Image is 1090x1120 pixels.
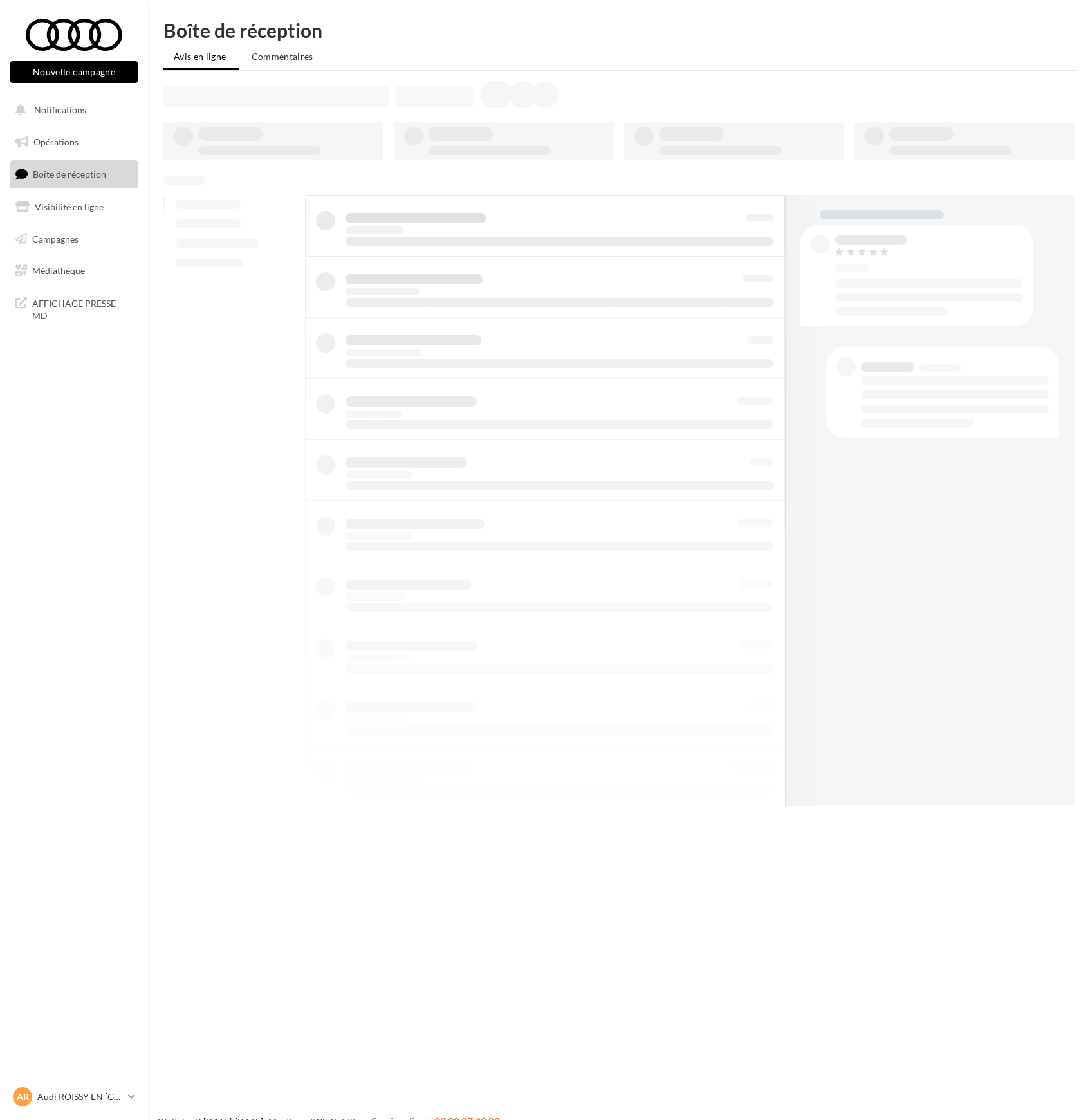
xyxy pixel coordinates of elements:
span: Opérations [33,136,79,147]
span: Médiathèque [32,265,85,276]
button: Nouvelle campagne [10,61,138,83]
span: Visibilité en ligne [35,201,104,212]
a: Boîte de réception [8,160,140,188]
span: AFFICHAGE PRESSE MD [32,295,133,322]
span: Commentaires [252,51,313,62]
a: AFFICHAGE PRESSE MD [8,289,140,327]
a: AR Audi ROISSY EN [GEOGRAPHIC_DATA] [10,1085,138,1109]
p: Audi ROISSY EN [GEOGRAPHIC_DATA] [37,1090,123,1103]
a: Visibilité en ligne [8,194,140,221]
a: Opérations [8,129,140,156]
a: Médiathèque [8,257,140,284]
span: Campagnes [32,233,79,244]
span: Boîte de réception [33,169,106,179]
span: AR [17,1090,29,1103]
span: Notifications [34,104,86,115]
button: Notifications [8,96,135,124]
div: Boîte de réception [163,21,1075,40]
a: Campagnes [8,226,140,253]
